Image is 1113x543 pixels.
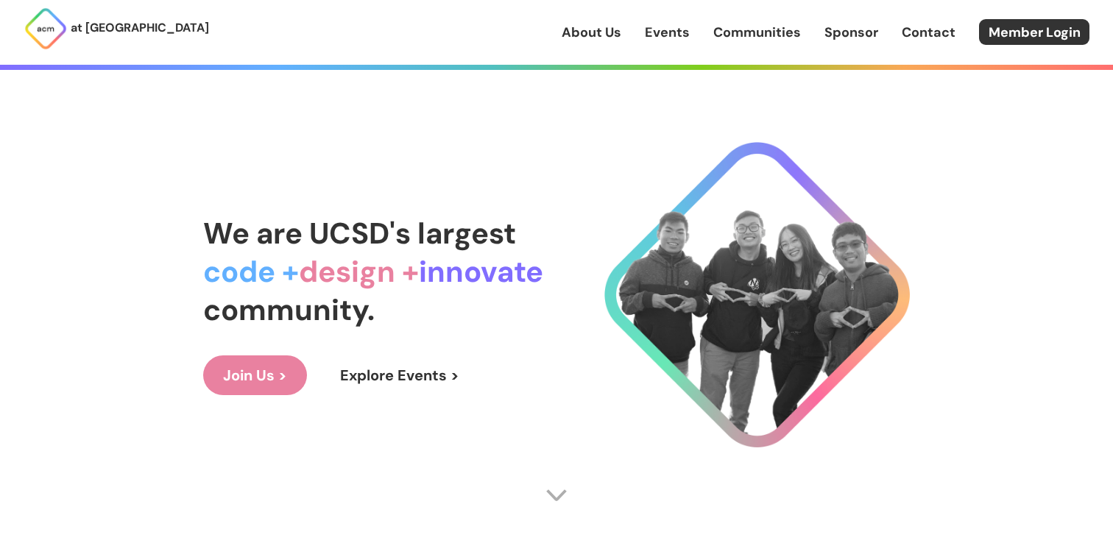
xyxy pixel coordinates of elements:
a: Contact [902,23,955,42]
span: community. [203,291,375,329]
img: ACM Logo [24,7,68,51]
a: Member Login [979,19,1089,45]
span: design + [299,252,419,291]
a: About Us [562,23,621,42]
a: at [GEOGRAPHIC_DATA] [24,7,209,51]
p: at [GEOGRAPHIC_DATA] [71,18,209,38]
a: Events [645,23,690,42]
img: Cool Logo [604,142,910,447]
a: Communities [713,23,801,42]
a: Sponsor [824,23,878,42]
img: Scroll Arrow [545,484,568,506]
a: Explore Events > [320,355,479,395]
span: code + [203,252,299,291]
span: We are UCSD's largest [203,214,516,252]
a: Join Us > [203,355,307,395]
span: innovate [419,252,543,291]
